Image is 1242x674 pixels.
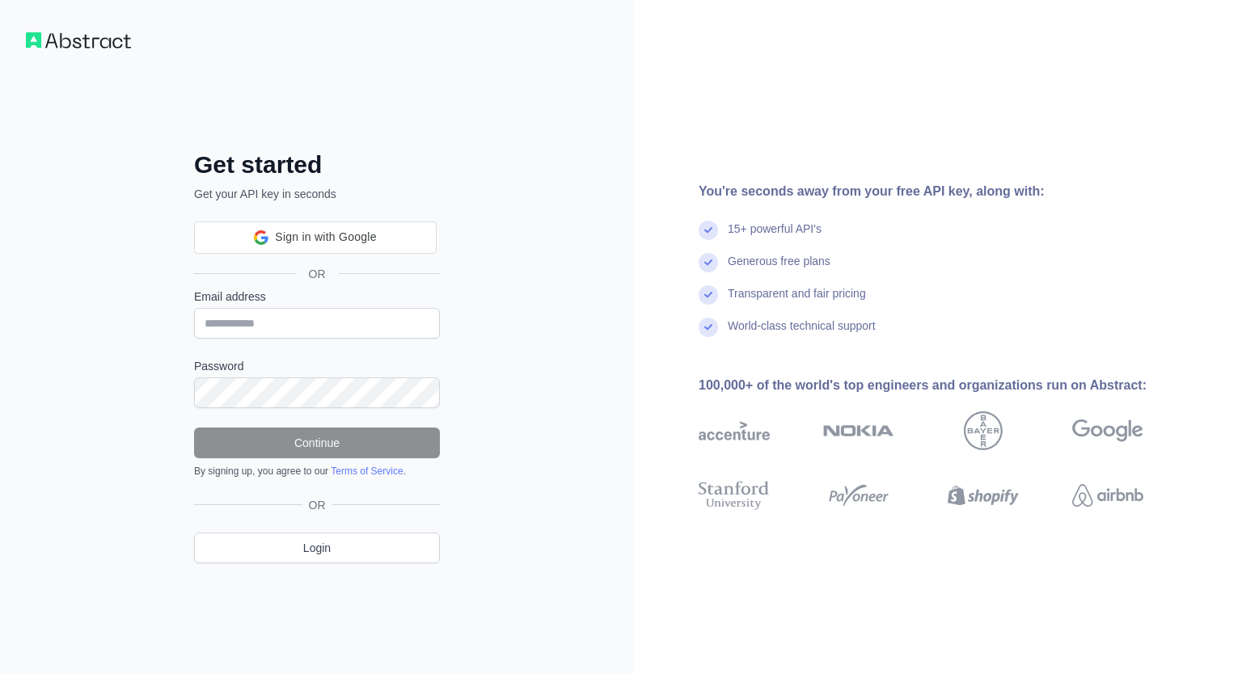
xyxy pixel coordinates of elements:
label: Password [194,358,440,374]
span: Sign in with Google [275,229,376,246]
label: Email address [194,289,440,305]
a: Terms of Service [331,465,403,477]
img: shopify [948,478,1019,513]
div: By signing up, you agree to our . [194,465,440,478]
img: airbnb [1072,478,1143,513]
img: bayer [964,411,1003,450]
div: You're seconds away from your free API key, along with: [699,182,1195,201]
img: check mark [699,221,718,240]
div: Generous free plans [728,253,830,285]
div: 100,000+ of the world's top engineers and organizations run on Abstract: [699,376,1195,395]
h2: Get started [194,150,440,179]
button: Continue [194,428,440,458]
div: World-class technical support [728,318,876,350]
img: payoneer [823,478,894,513]
div: Sign in with Google [194,221,437,254]
img: google [1072,411,1143,450]
img: check mark [699,285,718,305]
span: OR [296,266,339,282]
span: OR [302,497,332,513]
p: Get your API key in seconds [194,186,440,202]
img: stanford university [699,478,770,513]
div: Transparent and fair pricing [728,285,866,318]
img: Workflow [26,32,131,48]
img: check mark [699,253,718,272]
div: 15+ powerful API's [728,221,822,253]
img: check mark [699,318,718,337]
img: accenture [699,411,770,450]
a: Login [194,533,440,563]
img: nokia [823,411,894,450]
